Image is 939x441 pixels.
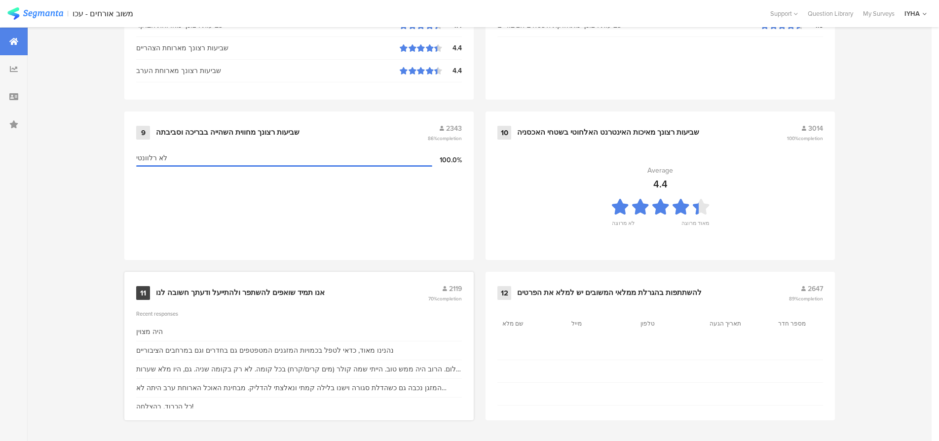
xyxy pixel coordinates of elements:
span: 89% [789,295,823,302]
span: 2647 [808,284,823,294]
div: 10 [497,126,511,140]
span: completion [798,295,823,302]
section: מספר חדר [778,319,823,328]
span: 2119 [449,284,462,294]
div: להשתתפות בהגרלת ממלאי המשובים יש למלא את הפרטים [517,288,702,298]
div: כל הכבוד, בהצלחה! [136,402,193,412]
span: 2343 [446,123,462,134]
div: לא מרוצה [612,219,635,233]
span: completion [437,135,462,142]
div: המזגן נכבה גם כשהדלת סגורה וישנו בלילה קמתי ונאלצתי להדליק. מבחינת האוכל הארוחת ערב היתה לא טעימה... [136,383,462,393]
div: IYHA [904,9,920,18]
div: 12 [497,286,511,300]
div: מאוד מרוצה [681,219,709,233]
div: אנו תמיד שואפים להשתפר ולהתייעל ודעתך חשובה לנו [156,288,325,298]
div: שביעות רצונך מארוחת הצהריים [136,43,400,53]
div: 9 [136,126,150,140]
div: Support [770,6,798,21]
div: שביעות רצונך מאיכות האינטרנט האלחוטי בשטחי האכסניה [517,128,699,138]
div: שביעות רצונך מחווית השהייה בבריכה וסביבתה [156,128,300,138]
section: טלפון [640,319,685,328]
div: | [67,8,69,19]
div: היה מצוין [136,327,163,337]
span: completion [437,295,462,302]
div: Recent responses [136,310,462,318]
a: Question Library [803,9,858,18]
div: 11 [136,286,150,300]
div: 4.4 [442,66,462,76]
img: segmanta logo [7,7,63,20]
span: 70% [428,295,462,302]
div: Average [647,165,673,176]
span: 100% [787,135,823,142]
div: שביעות רצונך מארוחת הערב [136,66,400,76]
div: נהנינו מאוד, כדאי לטפל בכמויות המזגנים המטפטפים גם בחדרים וגם במרחבים הציבוריים [136,345,394,356]
span: completion [798,135,823,142]
div: 4.4 [653,177,668,191]
div: 100.0% [432,155,462,165]
a: My Surveys [858,9,900,18]
span: 86% [428,135,462,142]
span: לא רלוונטי [136,153,167,163]
span: 3014 [808,123,823,134]
div: שלום. הרוב היה ממש טוב. הייתי שמה קולר (מים קרים/קרח) בכל קומה. לא רק בקומה שניה. גם, היו מלא שער... [136,364,462,374]
section: מייל [571,319,616,328]
section: תאריך הגעה [710,319,754,328]
div: 4.4 [442,43,462,53]
section: שם מלא [502,319,547,328]
div: משוב אורחים - עכו [73,9,133,18]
